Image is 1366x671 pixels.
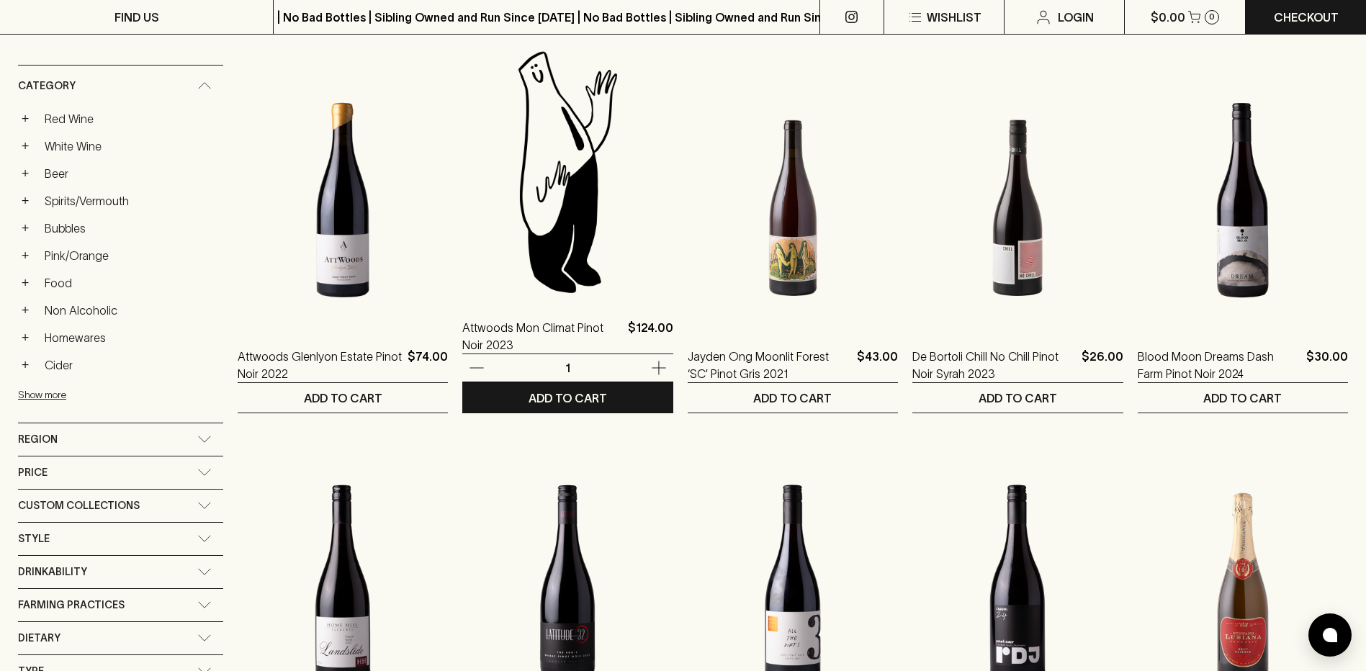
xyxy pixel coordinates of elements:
a: Blood Moon Dreams Dash Farm Pinot Noir 2024 [1138,348,1300,382]
span: Farming Practices [18,596,125,614]
p: $43.00 [857,348,898,382]
button: + [18,276,32,290]
button: + [18,139,32,153]
img: De Bortoli Chill No Chill Pinot Noir Syrah 2023 [912,74,1123,326]
img: bubble-icon [1323,628,1337,642]
a: Cider [38,353,223,377]
a: Attwoods Mon Climat Pinot Noir 2023 [462,319,621,353]
button: ADD TO CART [462,383,673,413]
a: Non Alcoholic [38,298,223,323]
span: Custom Collections [18,497,140,515]
a: Jayden Ong Moonlit Forest ‘SC’ Pinot Gris 2021 [688,348,851,382]
button: + [18,248,32,263]
button: ADD TO CART [1138,383,1348,413]
button: Show more [18,380,207,410]
button: + [18,112,32,126]
p: $30.00 [1306,348,1348,382]
img: Blood Moon Dreams Dash Farm Pinot Noir 2024 [1138,74,1348,326]
span: Dietary [18,629,60,647]
a: Attwoods Glenlyon Estate Pinot Noir 2022 [238,348,402,382]
button: + [18,166,32,181]
div: Farming Practices [18,589,223,621]
p: ADD TO CART [753,389,832,407]
button: + [18,330,32,345]
button: + [18,194,32,208]
a: Beer [38,161,223,186]
span: Style [18,530,50,548]
div: Region [18,423,223,456]
a: Food [38,271,223,295]
div: Drinkability [18,556,223,588]
p: ADD TO CART [979,389,1057,407]
p: Wishlist [927,9,981,26]
a: Spirits/Vermouth [38,189,223,213]
a: White Wine [38,134,223,158]
p: ADD TO CART [529,389,607,407]
button: + [18,303,32,318]
a: Red Wine [38,107,223,131]
div: Custom Collections [18,490,223,522]
p: ADD TO CART [304,389,382,407]
button: ADD TO CART [238,383,448,413]
img: Jayden Ong Moonlit Forest ‘SC’ Pinot Gris 2021 [688,74,898,326]
div: Category [18,66,223,107]
a: Homewares [38,325,223,350]
div: Style [18,523,223,555]
span: Region [18,431,58,449]
p: $26.00 [1082,348,1123,382]
div: Price [18,456,223,489]
a: Pink/Orange [38,243,223,268]
button: + [18,221,32,235]
button: ADD TO CART [912,383,1123,413]
p: 1 [550,360,585,376]
p: $0.00 [1151,9,1185,26]
span: Category [18,77,76,95]
p: ADD TO CART [1203,389,1282,407]
p: $74.00 [408,348,448,382]
p: Checkout [1274,9,1339,26]
a: De Bortoli Chill No Chill Pinot Noir Syrah 2023 [912,348,1075,382]
a: Bubbles [38,216,223,240]
p: Login [1058,9,1094,26]
p: 0 [1209,13,1215,21]
button: ADD TO CART [688,383,898,413]
div: Dietary [18,622,223,654]
img: Attwoods Glenlyon Estate Pinot Noir 2022 [238,74,448,326]
p: FIND US [114,9,159,26]
p: $124.00 [628,319,673,353]
img: Blackhearts & Sparrows Man [462,45,673,297]
span: Drinkability [18,563,87,581]
button: + [18,358,32,372]
span: Price [18,464,48,482]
